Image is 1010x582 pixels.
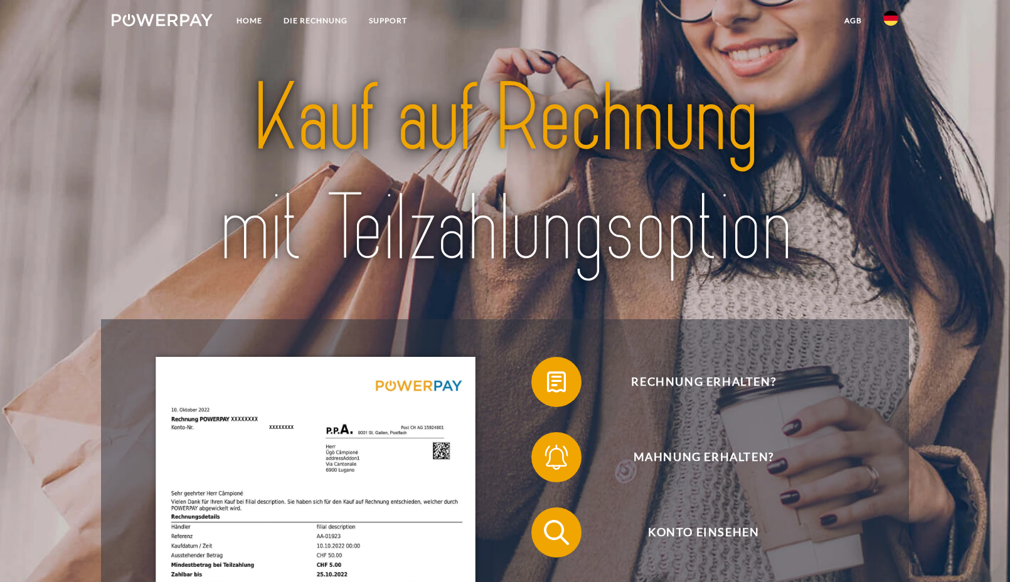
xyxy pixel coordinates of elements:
a: DIE RECHNUNG [273,9,358,32]
img: qb_search.svg [541,517,572,548]
button: Mahnung erhalten? [531,432,858,482]
button: Konto einsehen [531,507,858,558]
span: Konto einsehen [550,507,858,558]
a: SUPPORT [358,9,418,32]
span: Rechnung erhalten? [550,357,858,407]
a: Home [226,9,273,32]
button: Rechnung erhalten? [531,357,858,407]
img: qb_bill.svg [541,366,572,398]
img: logo-powerpay-white.svg [112,14,213,26]
img: title-powerpay_de.svg [151,58,859,289]
a: agb [834,9,873,32]
img: de [883,11,898,26]
iframe: Schaltfläche zum Öffnen des Messaging-Fensters [960,532,1000,572]
span: Mahnung erhalten? [550,432,858,482]
img: qb_bell.svg [541,442,572,473]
